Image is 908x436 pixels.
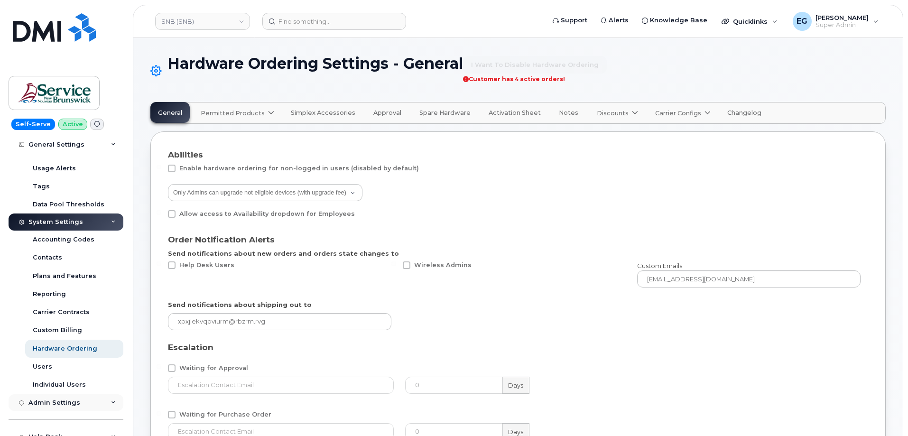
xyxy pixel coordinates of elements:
[391,261,396,266] input: Wireless Admins
[201,109,265,118] span: Permitted Products
[168,300,312,309] label: Send notifications about shipping out to
[597,109,629,118] span: Discounts
[179,411,271,418] span: Waiting for Purchase Order
[157,364,161,369] input: Waiting for Approval
[727,109,761,117] span: Changelog
[168,377,394,394] input: Escalation Contact Email
[414,261,472,269] span: Wireless Admins
[150,55,886,87] h1: Hardware Ordering Settings - General
[720,102,769,123] a: Changelog
[552,102,585,123] a: Notes
[179,364,248,371] span: Waiting for Approval
[179,165,419,172] span: Enable hardware ordering for non-logged in users (disabled by default)
[179,210,355,217] span: Allow access to Availability dropdown for Employees
[637,270,861,288] input: xpxjlekvqpviurm@rbzrm.rvg
[168,249,399,258] label: Send notifications about new orders and orders state changes to
[482,102,548,123] a: Activation Sheet
[284,102,362,123] a: Simplex Accessories
[151,102,189,123] a: General
[637,262,684,269] span: Custom Emails:
[291,109,355,117] span: Simplex Accessories
[157,210,161,215] input: Allow access to Availability dropdown for Employees
[648,102,716,123] a: Carrier Configs
[168,149,868,160] div: Abilities
[157,261,161,266] input: Help Desk Users
[559,109,578,117] span: Notes
[489,109,541,117] span: Activation Sheet
[419,109,471,117] span: Spare Hardware
[179,261,234,269] span: Help Desk Users
[193,102,280,123] a: Permitted Products
[168,234,868,245] div: Order Notification Alerts
[589,102,644,123] a: Discounts
[366,102,408,123] a: Approval
[168,313,391,330] input: xpxjlekvqpviurm@rbzrm.rvg
[168,342,868,353] div: Escalation
[463,76,607,82] div: Customer has 4 active orders!
[502,377,529,394] label: Days
[655,109,701,118] span: Carrier Configs
[157,165,161,169] input: Enable hardware ordering for non-logged in users (disabled by default)
[157,411,161,416] input: Waiting for Purchase Order
[412,102,478,123] a: Spare Hardware
[373,109,401,117] span: Approval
